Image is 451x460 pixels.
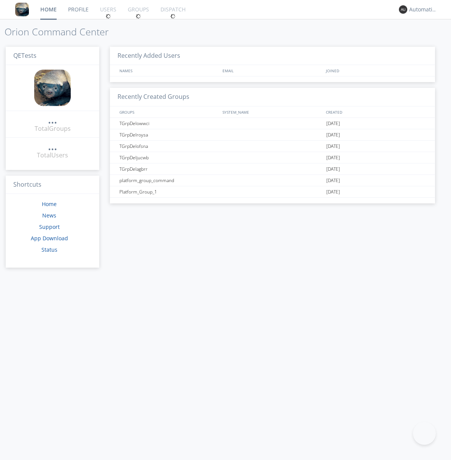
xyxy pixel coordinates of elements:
[118,152,220,163] div: TGrpDeljucwb
[170,14,176,19] img: spin.svg
[41,246,57,253] a: Status
[48,116,57,123] div: ...
[326,152,340,163] span: [DATE]
[110,152,435,163] a: TGrpDeljucwb[DATE]
[118,141,220,152] div: TGrpDelofsna
[39,223,60,230] a: Support
[48,116,57,124] a: ...
[37,151,68,160] div: Total Users
[106,14,111,19] img: spin.svg
[118,65,219,76] div: NAMES
[118,163,220,174] div: TGrpDelagbrr
[110,186,435,198] a: Platform_Group_1[DATE]
[31,235,68,242] a: App Download
[35,124,71,133] div: Total Groups
[110,129,435,141] a: TGrpDelroysa[DATE]
[409,6,438,13] div: Automation+0004
[326,141,340,152] span: [DATE]
[42,212,56,219] a: News
[118,118,220,129] div: TGrpDelowwci
[221,106,324,117] div: SYSTEM_NAME
[110,175,435,186] a: platform_group_command[DATE]
[34,70,71,106] img: 8ff700cf5bab4eb8a436322861af2272
[110,141,435,152] a: TGrpDelofsna[DATE]
[118,186,220,197] div: Platform_Group_1
[118,106,219,117] div: GROUPS
[221,65,324,76] div: EMAIL
[324,65,428,76] div: JOINED
[13,51,37,60] span: QETests
[324,106,428,117] div: CREATED
[6,176,99,194] h3: Shortcuts
[118,175,220,186] div: platform_group_command
[42,200,57,208] a: Home
[48,142,57,151] a: ...
[118,129,220,140] div: TGrpDelroysa
[399,5,407,14] img: 373638.png
[15,3,29,16] img: 8ff700cf5bab4eb8a436322861af2272
[110,118,435,129] a: TGrpDelowwci[DATE]
[5,27,451,37] h1: Orion Command Center
[326,129,340,141] span: [DATE]
[413,422,436,445] iframe: Toggle Customer Support
[326,163,340,175] span: [DATE]
[110,163,435,175] a: TGrpDelagbrr[DATE]
[136,14,141,19] img: spin.svg
[110,47,435,65] h3: Recently Added Users
[326,186,340,198] span: [DATE]
[326,118,340,129] span: [DATE]
[110,88,435,106] h3: Recently Created Groups
[48,142,57,150] div: ...
[326,175,340,186] span: [DATE]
